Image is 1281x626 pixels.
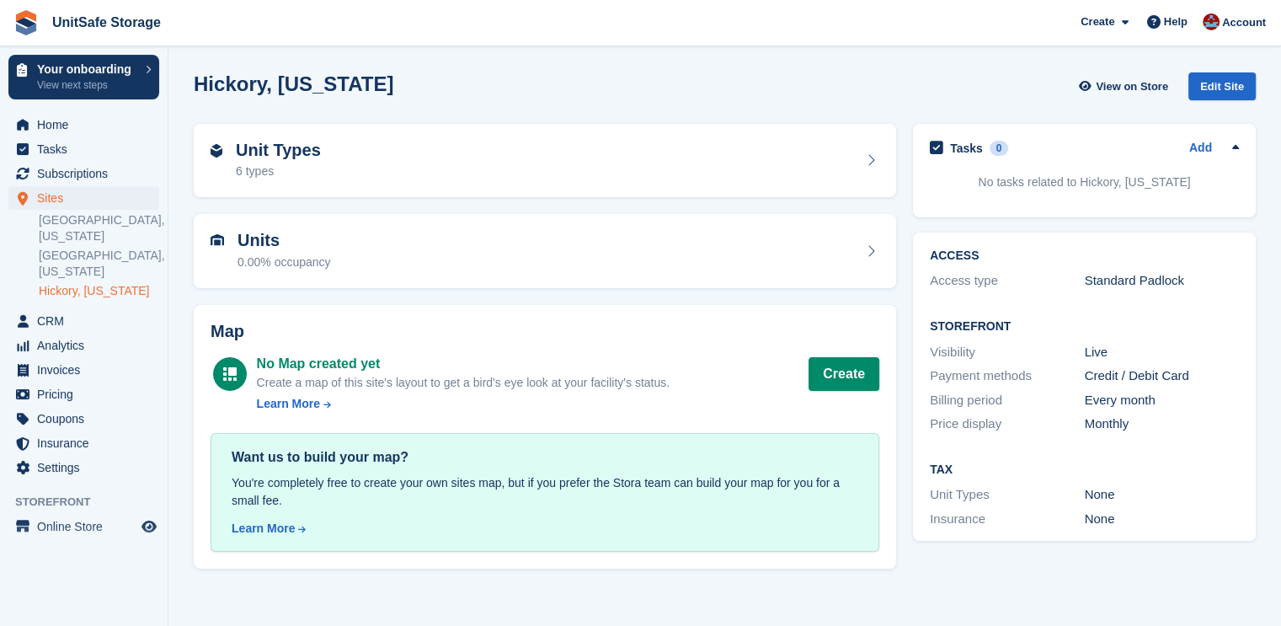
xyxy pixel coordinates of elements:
h2: Storefront [930,320,1239,334]
div: 0 [990,141,1009,156]
h2: Hickory, [US_STATE] [194,72,393,95]
div: No Map created yet [257,354,670,374]
div: Learn More [232,520,295,538]
a: Units 0.00% occupancy [194,214,896,288]
img: Danielle Galang [1203,13,1220,30]
div: Payment methods [930,367,1085,386]
h2: Map [211,322,879,341]
h2: Tasks [950,141,983,156]
span: Storefront [15,494,168,511]
span: Coupons [37,407,138,431]
a: Hickory, [US_STATE] [39,283,159,299]
a: menu [8,113,159,136]
div: None [1085,510,1240,529]
h2: Units [238,231,331,250]
h2: Tax [930,463,1239,477]
div: Standard Padlock [1085,271,1240,291]
div: Want us to build your map? [232,447,858,468]
a: Add [1189,139,1212,158]
a: menu [8,186,159,210]
div: Price display [930,415,1085,434]
img: map-icn-white-8b231986280072e83805622d3debb4903e2986e43859118e7b4002611c8ef794.svg [223,367,237,381]
div: None [1085,485,1240,505]
a: Learn More [232,520,858,538]
span: CRM [37,309,138,333]
div: Edit Site [1188,72,1256,100]
a: menu [8,334,159,357]
span: View on Store [1096,78,1168,95]
a: Your onboarding View next steps [8,55,159,99]
a: menu [8,137,159,161]
button: Create [809,357,879,391]
a: Edit Site [1188,72,1256,107]
a: menu [8,407,159,431]
img: unit-icn-7be61d7bf1b0ce9d3e12c5938cc71ed9869f7b940bace4675aadf7bd6d80202e.svg [211,234,224,246]
span: Sites [37,186,138,210]
span: Help [1164,13,1188,30]
div: 6 types [236,163,321,180]
span: Create [1081,13,1114,30]
h2: Unit Types [236,141,321,160]
a: menu [8,162,159,185]
p: View next steps [37,78,137,93]
div: 0.00% occupancy [238,254,331,271]
span: Tasks [37,137,138,161]
a: Learn More [257,395,670,413]
div: Monthly [1085,415,1240,434]
h2: ACCESS [930,249,1239,263]
div: Unit Types [930,485,1085,505]
div: Access type [930,271,1085,291]
a: UnitSafe Storage [45,8,168,36]
div: Visibility [930,343,1085,362]
div: Every month [1085,391,1240,410]
span: Pricing [37,383,138,406]
div: Billing period [930,391,1085,410]
a: [GEOGRAPHIC_DATA], [US_STATE] [39,212,159,244]
a: Preview store [139,516,159,537]
div: Live [1085,343,1240,362]
a: [GEOGRAPHIC_DATA], [US_STATE] [39,248,159,280]
span: Insurance [37,431,138,455]
a: menu [8,456,159,479]
p: No tasks related to Hickory, [US_STATE] [930,174,1239,191]
a: menu [8,383,159,406]
img: stora-icon-8386f47178a22dfd0bd8f6a31ec36ba5ce8667c1dd55bd0f319d3a0aa187defe.svg [13,10,39,35]
a: menu [8,515,159,538]
span: Settings [37,456,138,479]
div: Insurance [930,510,1085,529]
span: Online Store [37,515,138,538]
a: Unit Types 6 types [194,124,896,198]
a: menu [8,431,159,455]
a: View on Store [1076,72,1175,100]
div: Learn More [257,395,320,413]
a: menu [8,358,159,382]
img: unit-type-icn-2b2737a686de81e16bb02015468b77c625bbabd49415b5ef34ead5e3b44a266d.svg [211,144,222,158]
span: Subscriptions [37,162,138,185]
span: Invoices [37,358,138,382]
span: Analytics [37,334,138,357]
span: Home [37,113,138,136]
span: Account [1222,14,1266,31]
a: menu [8,309,159,333]
p: Your onboarding [37,63,137,75]
div: You're completely free to create your own sites map, but if you prefer the Stora team can build y... [232,474,858,510]
div: Credit / Debit Card [1085,367,1240,386]
div: Create a map of this site's layout to get a bird's eye look at your facility's status. [257,374,670,392]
